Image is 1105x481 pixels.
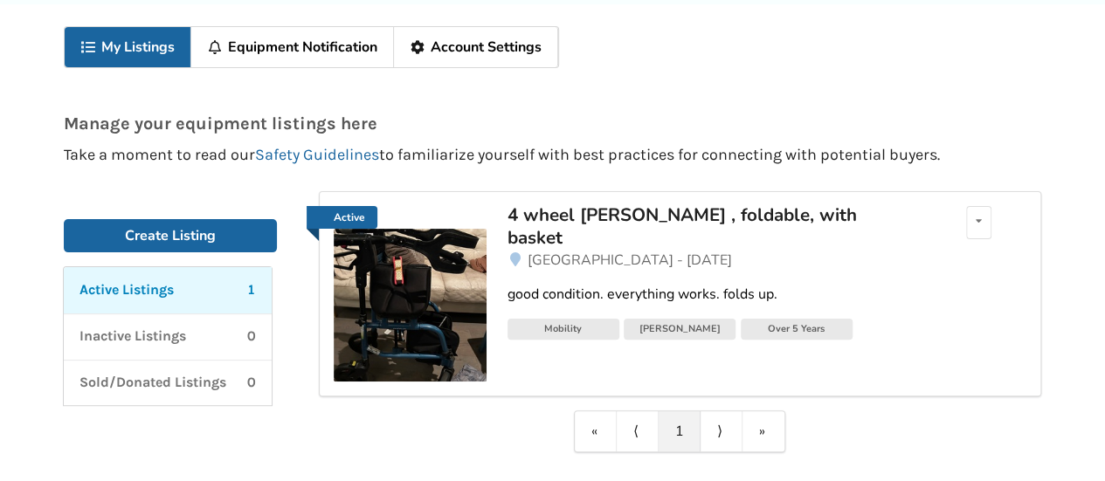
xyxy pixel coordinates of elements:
[508,285,1026,305] div: good condition. everything works. folds up.
[508,319,619,340] div: Mobility
[659,411,701,451] a: 1
[64,219,277,252] a: Create Listing
[701,411,742,451] a: Next item
[741,319,853,340] div: Over 5 Years
[508,318,1026,344] a: Mobility[PERSON_NAME]Over 5 Years
[79,373,226,393] p: Sold/Donated Listings
[191,27,394,67] a: Equipment Notification
[742,411,784,451] a: Last item
[307,206,377,229] a: Active
[334,206,487,381] a: Active
[64,114,1041,133] p: Manage your equipment listings here
[508,206,915,250] a: 4 wheel [PERSON_NAME] , foldable, with basket
[247,280,256,300] p: 1
[508,250,1026,271] a: [GEOGRAPHIC_DATA] - [DATE]
[624,319,736,340] div: [PERSON_NAME]
[79,280,174,300] p: Active Listings
[508,203,915,250] div: 4 wheel [PERSON_NAME] , foldable, with basket
[255,145,379,164] a: Safety Guidelines
[64,147,1041,163] p: Take a moment to read our to familiarize yourself with best practices for connecting with potenti...
[394,27,558,67] a: Account Settings
[247,373,256,393] p: 0
[79,326,186,347] p: Inactive Listings
[508,271,1026,319] a: good condition. everything works. folds up.
[574,410,785,452] div: Pagination Navigation
[575,411,617,451] a: First item
[617,411,659,451] a: Previous item
[247,326,256,347] p: 0
[528,251,732,270] span: [GEOGRAPHIC_DATA] - [DATE]
[334,229,487,381] img: mobility-4 wheel walker , foldable, with basket
[65,27,191,67] a: My Listings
